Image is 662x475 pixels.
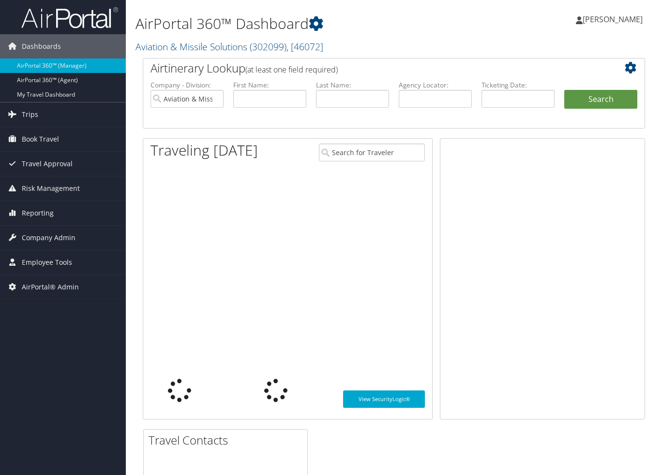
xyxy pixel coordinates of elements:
h1: Traveling [DATE] [150,140,258,160]
span: Dashboards [22,34,61,58]
span: Employee Tools [22,250,72,274]
label: Ticketing Date: [481,80,555,90]
label: First Name: [233,80,306,90]
button: Search [564,90,637,109]
a: Aviation & Missile Solutions [135,40,323,53]
span: Company Admin [22,226,75,250]
span: Trips [22,102,38,127]
h2: Travel Contacts [149,432,307,448]
img: airportal-logo.png [21,6,118,29]
a: [PERSON_NAME] [576,5,652,34]
span: , [ 46072 ] [286,40,323,53]
h2: Airtinerary Lookup [150,60,596,76]
span: Travel Approval [22,152,73,176]
span: AirPortal® Admin [22,275,79,299]
span: Risk Management [22,176,80,201]
h1: AirPortal 360™ Dashboard [135,14,480,34]
span: Book Travel [22,127,59,151]
label: Last Name: [316,80,389,90]
label: Agency Locator: [399,80,472,90]
span: (at least one field required) [245,64,338,75]
span: Reporting [22,201,54,225]
span: [PERSON_NAME] [583,14,643,25]
label: Company - Division: [150,80,224,90]
input: Search for Traveler [319,144,425,161]
a: View SecurityLogic® [343,390,425,408]
span: ( 302099 ) [250,40,286,53]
